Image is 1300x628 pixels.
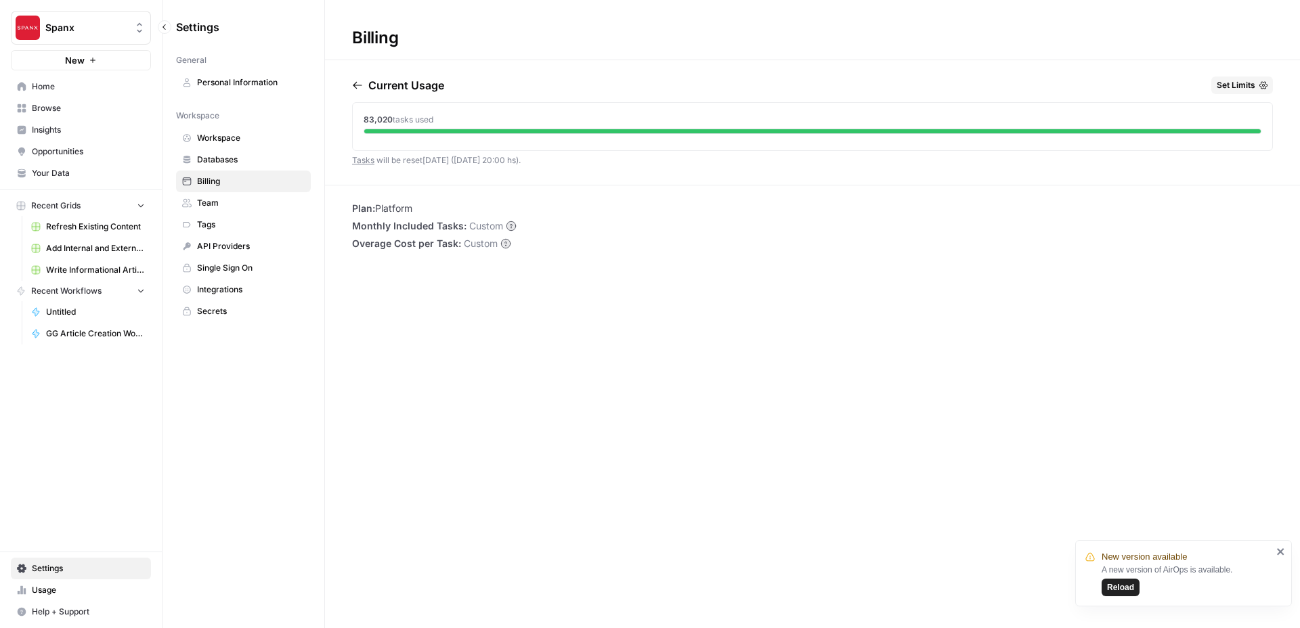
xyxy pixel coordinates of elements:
[176,279,311,300] a: Integrations
[176,72,311,93] a: Personal Information
[176,300,311,322] a: Secrets
[11,162,151,184] a: Your Data
[1107,581,1134,593] span: Reload
[197,262,305,274] span: Single Sign On
[352,202,375,214] span: Plan:
[197,197,305,209] span: Team
[11,76,151,97] a: Home
[32,145,145,158] span: Opportunities
[11,601,151,623] button: Help + Support
[1217,79,1255,91] span: Set Limits
[176,110,219,122] span: Workspace
[197,154,305,166] span: Databases
[11,119,151,141] a: Insights
[16,16,40,40] img: Spanx Logo
[32,562,145,575] span: Settings
[11,141,151,162] a: Opportunities
[364,114,393,125] span: 83,020
[31,200,81,212] span: Recent Grids
[32,124,145,136] span: Insights
[197,76,305,89] span: Personal Information
[11,558,151,579] a: Settings
[25,216,151,238] a: Refresh Existing Content
[25,259,151,281] a: Write Informational Article
[65,53,85,67] span: New
[197,284,305,296] span: Integrations
[176,192,311,214] a: Team
[31,285,102,297] span: Recent Workflows
[1276,546,1286,557] button: close
[11,579,151,601] a: Usage
[352,155,521,165] span: will be reset [DATE] ([DATE] 20:00 hs) .
[45,21,127,35] span: Spanx
[469,219,503,233] span: Custom
[352,219,467,233] span: Monthly Included Tasks:
[176,257,311,279] a: Single Sign On
[46,328,145,340] span: GG Article Creation Workflow
[176,214,311,235] a: Tags
[176,54,207,66] span: General
[368,77,444,93] p: Current Usage
[32,81,145,93] span: Home
[352,202,517,215] li: Platform
[176,19,219,35] span: Settings
[11,11,151,45] button: Workspace: Spanx
[1102,550,1187,564] span: New version available
[197,219,305,231] span: Tags
[32,606,145,618] span: Help + Support
[176,127,311,149] a: Workspace
[197,305,305,317] span: Secrets
[46,221,145,233] span: Refresh Existing Content
[176,235,311,257] a: API Providers
[393,114,433,125] span: tasks used
[176,149,311,171] a: Databases
[32,584,145,596] span: Usage
[11,281,151,301] button: Recent Workflows
[197,240,305,252] span: API Providers
[11,50,151,70] button: New
[464,237,498,250] span: Custom
[46,306,145,318] span: Untitled
[352,155,374,165] a: Tasks
[325,27,425,49] div: Billing
[46,242,145,254] span: Add Internal and External Links
[1102,579,1140,596] button: Reload
[197,175,305,187] span: Billing
[11,196,151,216] button: Recent Grids
[1211,76,1273,94] button: Set Limits
[32,167,145,179] span: Your Data
[46,264,145,276] span: Write Informational Article
[11,97,151,119] a: Browse
[25,323,151,344] a: GG Article Creation Workflow
[25,238,151,259] a: Add Internal and External Links
[176,171,311,192] a: Billing
[197,132,305,144] span: Workspace
[352,237,461,250] span: Overage Cost per Task:
[32,102,145,114] span: Browse
[1102,564,1272,596] div: A new version of AirOps is available.
[25,301,151,323] a: Untitled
